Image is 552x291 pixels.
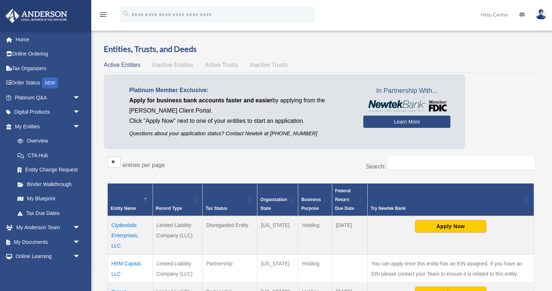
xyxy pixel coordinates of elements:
label: Search: [366,163,386,170]
td: Holding [298,216,332,255]
p: by applying from the [PERSON_NAME] Client Portal. [129,95,352,116]
div: NEW [42,78,58,88]
span: Tax Status [206,206,227,211]
span: arrow_drop_down [73,105,88,120]
a: Entity Change Request [10,163,88,177]
span: arrow_drop_down [73,264,88,279]
span: arrow_drop_down [73,235,88,250]
a: Binder Walkthrough [10,177,88,192]
a: menu [99,13,107,19]
span: Organization State [260,197,287,211]
th: Entity Name: Activate to invert sorting [108,184,153,216]
span: Entity Name [111,206,136,211]
th: Organization State: Activate to sort [257,184,298,216]
img: User Pic [536,9,547,20]
a: My Blueprint [10,192,88,206]
span: arrow_drop_down [73,249,88,264]
td: [US_STATE] [257,216,298,255]
td: [DATE] [332,216,367,255]
span: Active Entities [104,62,140,68]
a: Overview [10,134,84,148]
th: Record Type: Activate to sort [153,184,203,216]
span: Inactive Trusts [250,62,288,68]
span: In Partnership With... [363,85,451,97]
span: Record Type [156,206,182,211]
td: HRM Capital, LLC [108,255,153,283]
a: Digital Productsarrow_drop_down [5,105,91,120]
a: Tax Organizers [5,61,91,76]
td: Limited Liability Company (LLC) [153,216,203,255]
label: entries per page [123,162,165,168]
span: arrow_drop_down [73,220,88,235]
div: Try Newtek Bank [371,204,523,213]
td: You can apply once this entity has an EIN assigned. If you have an EIN please contact your Team t... [368,255,534,283]
span: Federal Return Due Date [335,188,354,211]
img: NewtekBankLogoSM.png [367,100,447,112]
td: Partnership [203,255,257,283]
h3: Entities, Trusts, and Deeds [104,44,538,55]
span: arrow_drop_down [73,119,88,134]
td: Disregarded Entity [203,216,257,255]
a: Learn More [363,116,451,128]
span: Business Purpose [301,197,321,211]
a: Billingarrow_drop_down [5,264,91,278]
span: Active Trusts [205,62,238,68]
a: Online Learningarrow_drop_down [5,249,91,264]
p: Click "Apply Now" next to one of your entities to start an application. [129,116,352,126]
span: Inactive Entities [152,62,193,68]
a: My Entitiesarrow_drop_down [5,119,88,134]
td: Clydesdale Enterprises, LLC [108,216,153,255]
th: Federal Return Due Date: Activate to sort [332,184,367,216]
td: [US_STATE] [257,255,298,283]
a: Order StatusNEW [5,76,91,91]
th: Business Purpose: Activate to sort [298,184,332,216]
a: Home [5,32,91,47]
a: Tax Due Dates [10,206,88,220]
span: arrow_drop_down [73,90,88,105]
img: Anderson Advisors Platinum Portal [3,9,69,23]
a: My Documentsarrow_drop_down [5,235,91,249]
a: Platinum Q&Aarrow_drop_down [5,90,91,105]
p: Platinum Member Exclusive: [129,85,352,95]
a: My Anderson Teamarrow_drop_down [5,220,91,235]
span: Apply for business bank accounts faster and easier [129,97,272,103]
i: menu [99,10,107,19]
a: CTA Hub [10,148,88,163]
td: Holding [298,255,332,283]
p: Questions about your application status? Contact Newtek at [PHONE_NUMBER] [129,129,352,138]
th: Try Newtek Bank : Activate to sort [368,184,534,216]
th: Tax Status: Activate to sort [203,184,257,216]
td: Limited Liability Company (LLC) [153,255,203,283]
i: search [122,10,130,18]
a: Online Ordering [5,47,91,61]
button: Apply Now [415,220,486,233]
